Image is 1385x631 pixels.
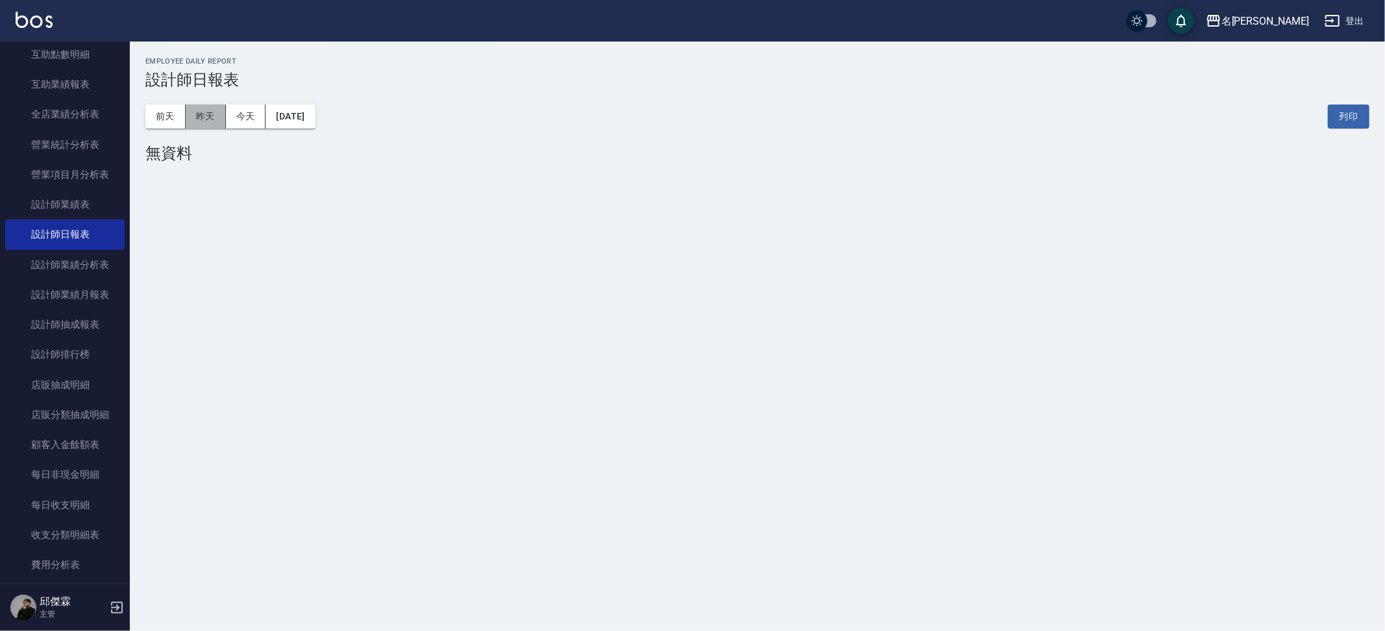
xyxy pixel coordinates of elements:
[145,144,1369,162] div: 無資料
[1221,13,1309,29] div: 名[PERSON_NAME]
[1201,8,1314,34] button: 名[PERSON_NAME]
[16,12,53,28] img: Logo
[5,340,125,369] a: 設計師排行榜
[5,370,125,400] a: 店販抽成明細
[5,280,125,310] a: 設計師業績月報表
[145,71,1369,89] h3: 設計師日報表
[5,580,125,610] a: 損益表
[40,595,106,608] h5: 邱傑霖
[5,400,125,430] a: 店販分類抽成明細
[5,550,125,580] a: 費用分析表
[5,40,125,69] a: 互助點數明細
[186,105,226,129] button: 昨天
[5,520,125,550] a: 收支分類明細表
[5,190,125,219] a: 設計師業績表
[145,105,186,129] button: 前天
[10,595,36,621] img: Person
[40,608,106,620] p: 主管
[5,69,125,99] a: 互助業績報表
[145,57,1369,66] h2: Employee Daily Report
[266,105,315,129] button: [DATE]
[5,250,125,280] a: 設計師業績分析表
[1328,105,1369,129] button: 列印
[5,160,125,190] a: 營業項目月分析表
[1319,9,1369,33] button: 登出
[5,460,125,489] a: 每日非現金明細
[5,430,125,460] a: 顧客入金餘額表
[5,310,125,340] a: 設計師抽成報表
[1168,8,1194,34] button: save
[5,99,125,129] a: 全店業績分析表
[5,490,125,520] a: 每日收支明細
[5,130,125,160] a: 營業統計分析表
[226,105,266,129] button: 今天
[5,219,125,249] a: 設計師日報表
